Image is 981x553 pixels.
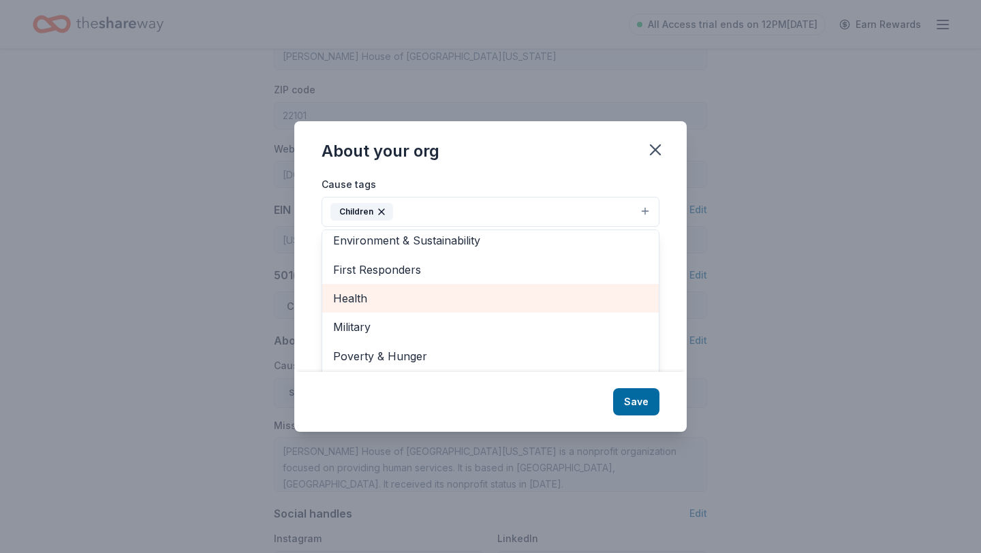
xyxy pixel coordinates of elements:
[333,232,648,249] span: Environment & Sustainability
[333,347,648,365] span: Poverty & Hunger
[330,203,393,221] div: Children
[322,197,659,227] button: Children
[333,261,648,279] span: First Responders
[333,318,648,336] span: Military
[322,230,659,393] div: Children
[333,289,648,307] span: Health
